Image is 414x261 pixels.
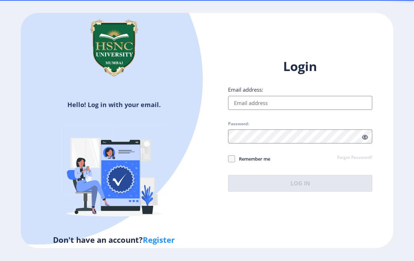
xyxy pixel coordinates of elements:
[235,155,270,163] span: Remember me
[53,112,175,234] img: Verified-rafiki.svg
[228,121,249,127] label: Password:
[337,155,372,161] a: Forgot Password?
[228,58,372,75] h1: Login
[79,13,149,83] img: hsnc.png
[26,234,202,245] h5: Don't have an account?
[228,175,372,192] button: Log In
[143,234,175,245] a: Register
[228,96,372,110] input: Email address
[228,86,263,93] label: Email address:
